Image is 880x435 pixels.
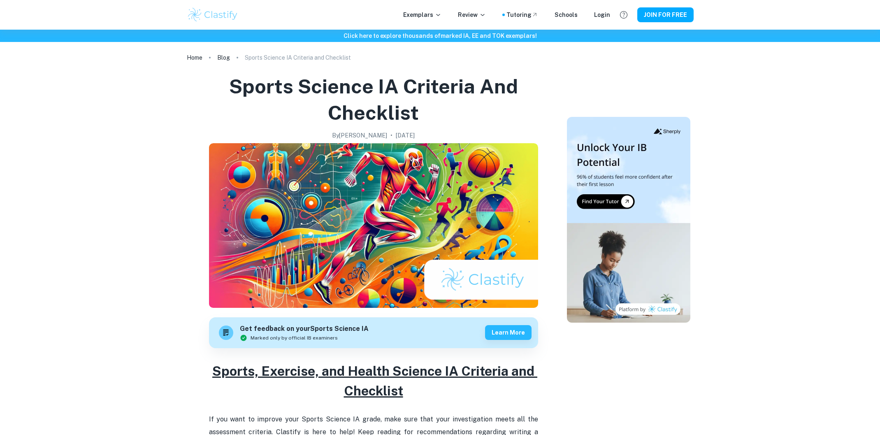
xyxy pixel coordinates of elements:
[396,131,415,140] h2: [DATE]
[332,131,387,140] h2: By [PERSON_NAME]
[245,53,351,62] p: Sports Science IA Criteria and Checklist
[637,7,694,22] button: JOIN FOR FREE
[485,325,532,340] button: Learn more
[555,10,578,19] a: Schools
[187,7,239,23] img: Clastify logo
[403,10,441,19] p: Exemplars
[217,52,230,63] a: Blog
[567,117,690,323] img: Thumbnail
[458,10,486,19] p: Review
[617,8,631,22] button: Help and Feedback
[240,324,369,334] h6: Get feedback on your Sports Science IA
[390,131,392,140] p: •
[251,334,338,342] span: Marked only by official IB examiners
[594,10,610,19] a: Login
[2,31,878,40] h6: Click here to explore thousands of marked IA, EE and TOK exemplars !
[506,10,538,19] a: Tutoring
[209,317,538,348] a: Get feedback on yourSports Science IAMarked only by official IB examinersLearn more
[187,52,202,63] a: Home
[209,143,538,308] img: Sports Science IA Criteria and Checklist cover image
[190,73,557,126] h1: Sports Science IA Criteria and Checklist
[212,363,537,398] u: Sports, Exercise, and Health Science IA Criteria and Checklist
